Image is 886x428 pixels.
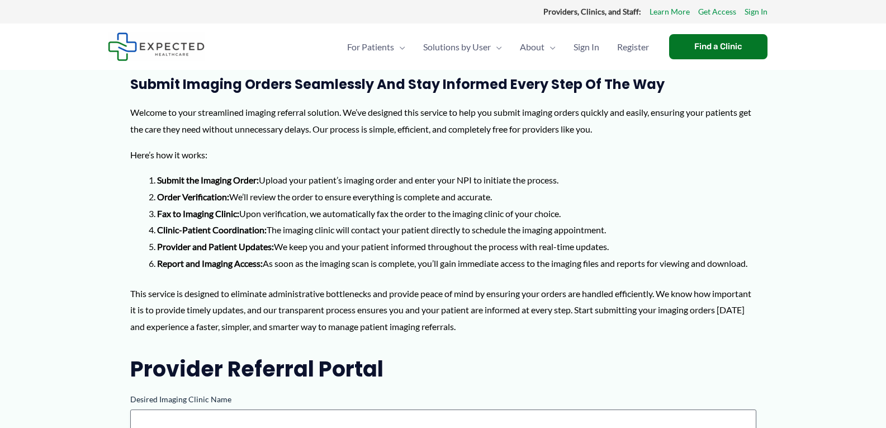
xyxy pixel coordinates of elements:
img: Expected Healthcare Logo - side, dark font, small [108,32,205,61]
strong: Clinic-Patient Coordination: [157,224,267,235]
strong: Submit the Imaging Order: [157,175,259,185]
strong: Provider and Patient Updates: [157,241,274,252]
a: Register [608,27,658,67]
li: As soon as the imaging scan is complete, you’ll gain immediate access to the imaging files and re... [157,255,756,272]
a: Sign In [565,27,608,67]
span: About [520,27,544,67]
h3: Submit Imaging Orders Seamlessly and Stay Informed Every Step of the Way [130,76,756,93]
span: Menu Toggle [491,27,502,67]
span: Register [617,27,649,67]
h2: Provider Referral Portal [130,355,756,383]
li: The imaging clinic will contact your patient directly to schedule the imaging appointment. [157,222,756,238]
span: Menu Toggle [394,27,405,67]
strong: Fax to Imaging Clinic: [157,208,239,219]
span: Solutions by User [423,27,491,67]
strong: Order Verification: [157,191,229,202]
li: We’ll review the order to ensure everything is complete and accurate. [157,189,756,205]
span: For Patients [347,27,394,67]
p: Here’s how it works: [130,147,756,163]
p: Welcome to your streamlined imaging referral solution. We’ve designed this service to help you su... [130,104,756,137]
li: We keep you and your patient informed throughout the process with real-time updates. [157,238,756,255]
span: Sign In [574,27,599,67]
p: This service is designed to eliminate administrative bottlenecks and provide peace of mind by ens... [130,285,756,335]
label: Desired Imaging Clinic Name [130,394,756,405]
a: Get Access [698,4,736,19]
a: AboutMenu Toggle [511,27,565,67]
a: Learn More [650,4,690,19]
a: Find a Clinic [669,34,767,59]
a: Sign In [745,4,767,19]
a: For PatientsMenu Toggle [338,27,414,67]
strong: Report and Imaging Access: [157,258,263,269]
span: Menu Toggle [544,27,556,67]
a: Solutions by UserMenu Toggle [414,27,511,67]
li: Upon verification, we automatically fax the order to the imaging clinic of your choice. [157,205,756,222]
strong: Providers, Clinics, and Staff: [543,7,641,16]
nav: Primary Site Navigation [338,27,658,67]
li: Upload your patient’s imaging order and enter your NPI to initiate the process. [157,172,756,189]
